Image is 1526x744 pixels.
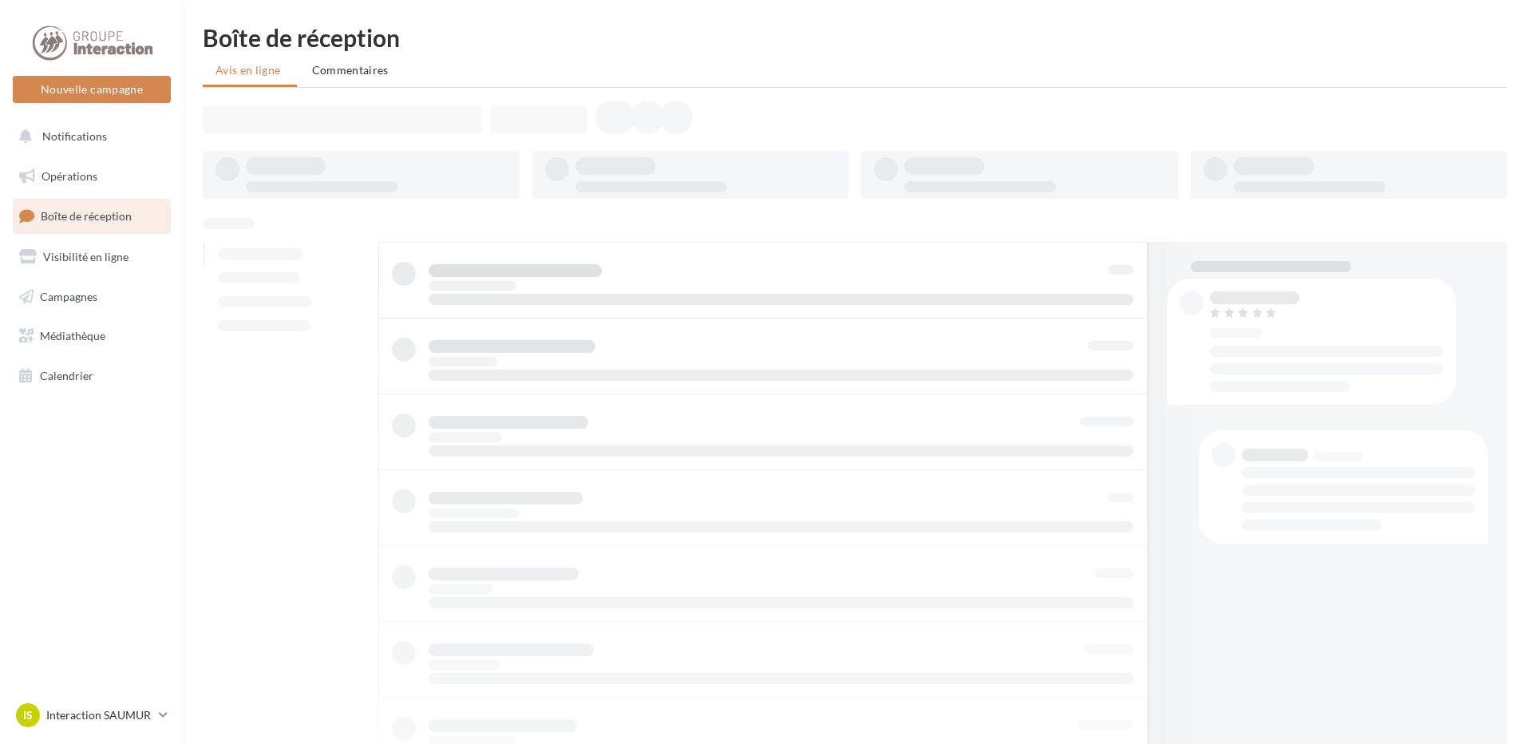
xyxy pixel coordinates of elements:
[10,199,174,233] a: Boîte de réception
[41,209,132,223] span: Boîte de réception
[10,240,174,274] a: Visibilité en ligne
[40,329,105,342] span: Médiathèque
[10,359,174,393] a: Calendrier
[42,169,97,183] span: Opérations
[10,120,168,153] button: Notifications
[40,289,97,303] span: Campagnes
[203,26,1507,49] div: Boîte de réception
[10,319,174,353] a: Médiathèque
[13,700,171,730] a: IS Interaction SAUMUR
[312,63,389,77] span: Commentaires
[23,707,33,723] span: IS
[10,160,174,193] a: Opérations
[40,369,93,382] span: Calendrier
[43,250,128,263] span: Visibilité en ligne
[13,76,171,103] button: Nouvelle campagne
[42,129,107,143] span: Notifications
[46,707,152,723] p: Interaction SAUMUR
[10,280,174,314] a: Campagnes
